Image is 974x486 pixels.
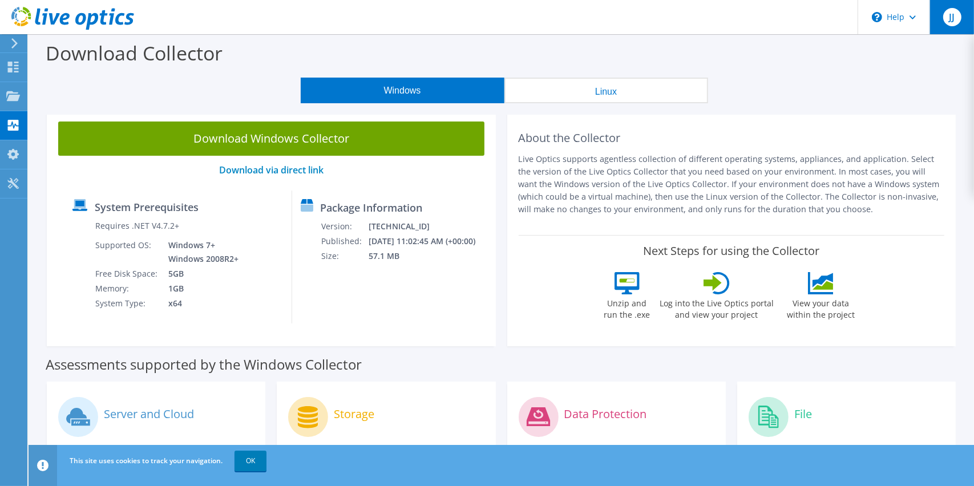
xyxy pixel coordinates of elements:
[368,219,490,234] td: [TECHNICAL_ID]
[95,201,199,213] label: System Prerequisites
[95,220,179,232] label: Requires .NET V4.7.2+
[321,219,369,234] td: Version:
[46,40,223,66] label: Download Collector
[160,296,241,311] td: x64
[95,281,160,296] td: Memory:
[643,244,819,258] label: Next Steps for using the Collector
[160,238,241,266] td: Windows 7+ Windows 2008R2+
[659,294,774,321] label: Log into the Live Optics portal and view your project
[46,359,362,370] label: Assessments supported by the Windows Collector
[321,234,369,249] td: Published:
[160,281,241,296] td: 1GB
[160,266,241,281] td: 5GB
[943,8,961,26] span: JJ
[104,408,194,420] label: Server and Cloud
[872,12,882,22] svg: \n
[519,153,945,216] p: Live Optics supports agentless collection of different operating systems, appliances, and applica...
[95,266,160,281] td: Free Disk Space:
[95,238,160,266] td: Supported OS:
[301,78,504,103] button: Windows
[58,121,484,156] a: Download Windows Collector
[95,296,160,311] td: System Type:
[601,294,653,321] label: Unzip and run the .exe
[780,294,862,321] label: View your data within the project
[70,456,223,465] span: This site uses cookies to track your navigation.
[504,78,708,103] button: Linux
[368,249,490,264] td: 57.1 MB
[235,451,266,471] a: OK
[794,408,812,420] label: File
[219,164,324,176] a: Download via direct link
[564,408,647,420] label: Data Protection
[321,202,423,213] label: Package Information
[334,408,374,420] label: Storage
[519,131,945,145] h2: About the Collector
[368,234,490,249] td: [DATE] 11:02:45 AM (+00:00)
[321,249,369,264] td: Size:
